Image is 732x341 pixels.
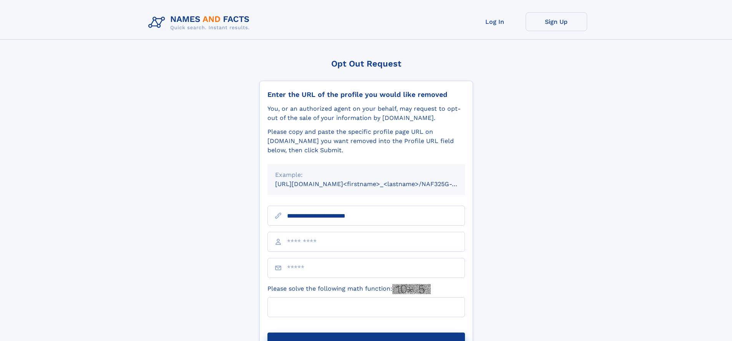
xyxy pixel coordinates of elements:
a: Sign Up [526,12,587,31]
div: You, or an authorized agent on your behalf, may request to opt-out of the sale of your informatio... [267,104,465,123]
div: Opt Out Request [259,59,473,68]
small: [URL][DOMAIN_NAME]<firstname>_<lastname>/NAF325G-xxxxxxxx [275,180,480,188]
div: Enter the URL of the profile you would like removed [267,90,465,99]
div: Please copy and paste the specific profile page URL on [DOMAIN_NAME] you want removed into the Pr... [267,127,465,155]
a: Log In [464,12,526,31]
label: Please solve the following math function: [267,284,431,294]
div: Example: [275,170,457,180]
img: Logo Names and Facts [145,12,256,33]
